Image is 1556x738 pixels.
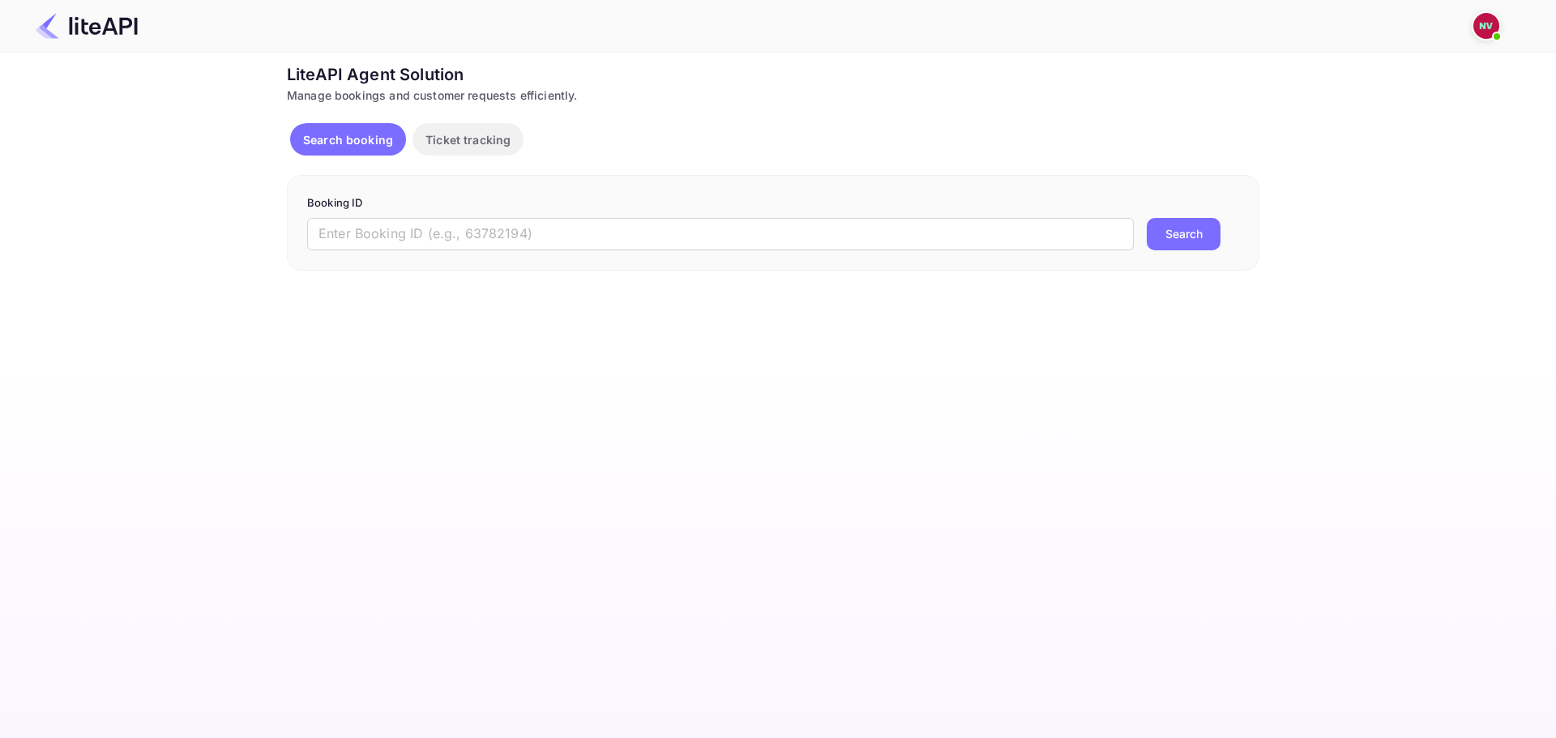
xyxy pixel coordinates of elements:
[303,131,393,148] p: Search booking
[425,131,511,148] p: Ticket tracking
[287,62,1259,87] div: LiteAPI Agent Solution
[36,13,138,39] img: LiteAPI Logo
[307,218,1134,250] input: Enter Booking ID (e.g., 63782194)
[287,87,1259,104] div: Manage bookings and customer requests efficiently.
[1473,13,1499,39] img: Nicholas Valbusa
[307,195,1239,211] p: Booking ID
[1147,218,1220,250] button: Search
